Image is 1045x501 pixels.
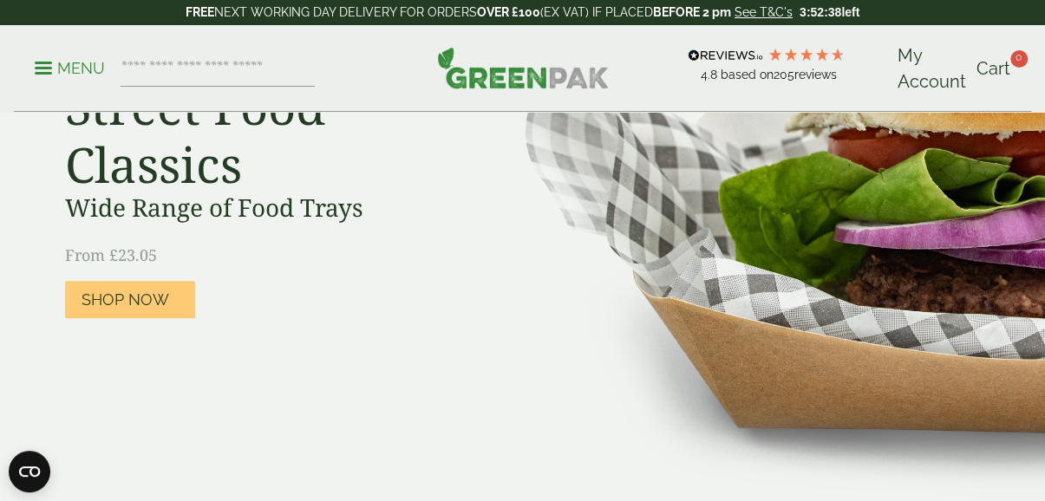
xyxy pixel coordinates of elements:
[898,42,966,94] a: My Account
[701,68,721,81] span: 4.8
[841,5,859,19] span: left
[735,5,793,19] a: See T&C's
[35,58,105,75] a: Menu
[9,451,50,492] button: Open CMP widget
[774,68,794,81] span: 205
[800,5,841,19] span: 3:52:38
[82,290,169,309] span: Shop Now
[477,5,540,19] strong: OVER £100
[976,55,1010,81] a: Cart 0
[437,47,609,88] img: GreenPak Supplies
[688,49,763,62] img: REVIEWS.io
[794,68,837,81] span: reviews
[721,68,774,81] span: Based on
[65,77,455,193] h2: Street Food Classics
[767,47,846,62] div: 4.79 Stars
[65,281,195,318] a: Shop Now
[1010,50,1028,68] span: 0
[976,58,1010,79] span: Cart
[186,5,214,19] strong: FREE
[65,244,157,265] span: From £23.05
[898,45,966,92] span: My Account
[653,5,731,19] strong: BEFORE 2 pm
[35,58,105,79] p: Menu
[65,193,455,223] h3: Wide Range of Food Trays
